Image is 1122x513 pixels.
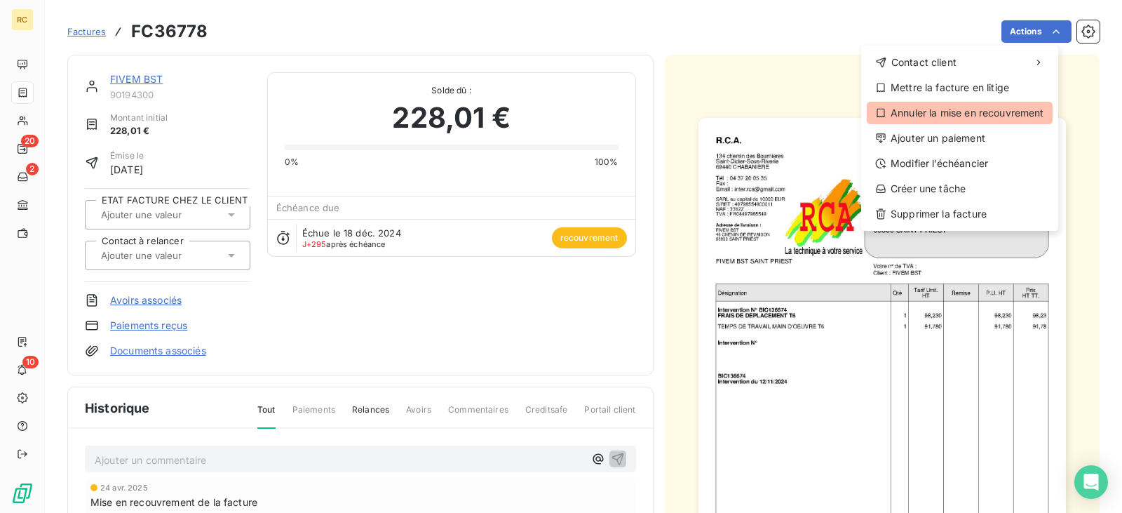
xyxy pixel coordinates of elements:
div: Ajouter un paiement [867,127,1053,149]
div: Créer une tâche [867,178,1053,200]
div: Supprimer la facture [867,203,1053,225]
span: Contact client [891,55,957,69]
div: Annuler la mise en recouvrement [867,102,1053,124]
div: Mettre la facture en litige [867,76,1053,99]
div: Actions [861,46,1058,231]
div: Modifier l’échéancier [867,152,1053,175]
